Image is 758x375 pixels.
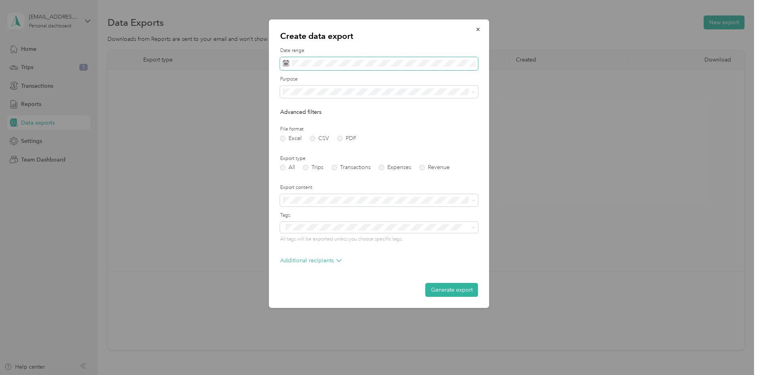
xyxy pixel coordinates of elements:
[337,136,356,141] label: PDF
[714,331,758,375] iframe: Everlance-gr Chat Button Frame
[280,136,302,141] label: Excel
[280,236,478,243] p: All tags will be exported unless you choose specific tags.
[280,126,478,133] label: File format
[280,155,478,162] label: Export type
[280,184,478,191] label: Export content
[280,47,478,54] label: Date range
[303,165,323,170] label: Trips
[310,136,329,141] label: CSV
[280,108,478,116] p: Advanced filters
[425,283,478,297] button: Generate export
[280,165,295,170] label: All
[280,31,478,42] p: Create data export
[280,212,478,219] label: Tags
[332,165,371,170] label: Transactions
[419,165,450,170] label: Revenue
[280,76,478,83] label: Purpose
[280,256,342,265] p: Additional recipients
[379,165,411,170] label: Expenses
